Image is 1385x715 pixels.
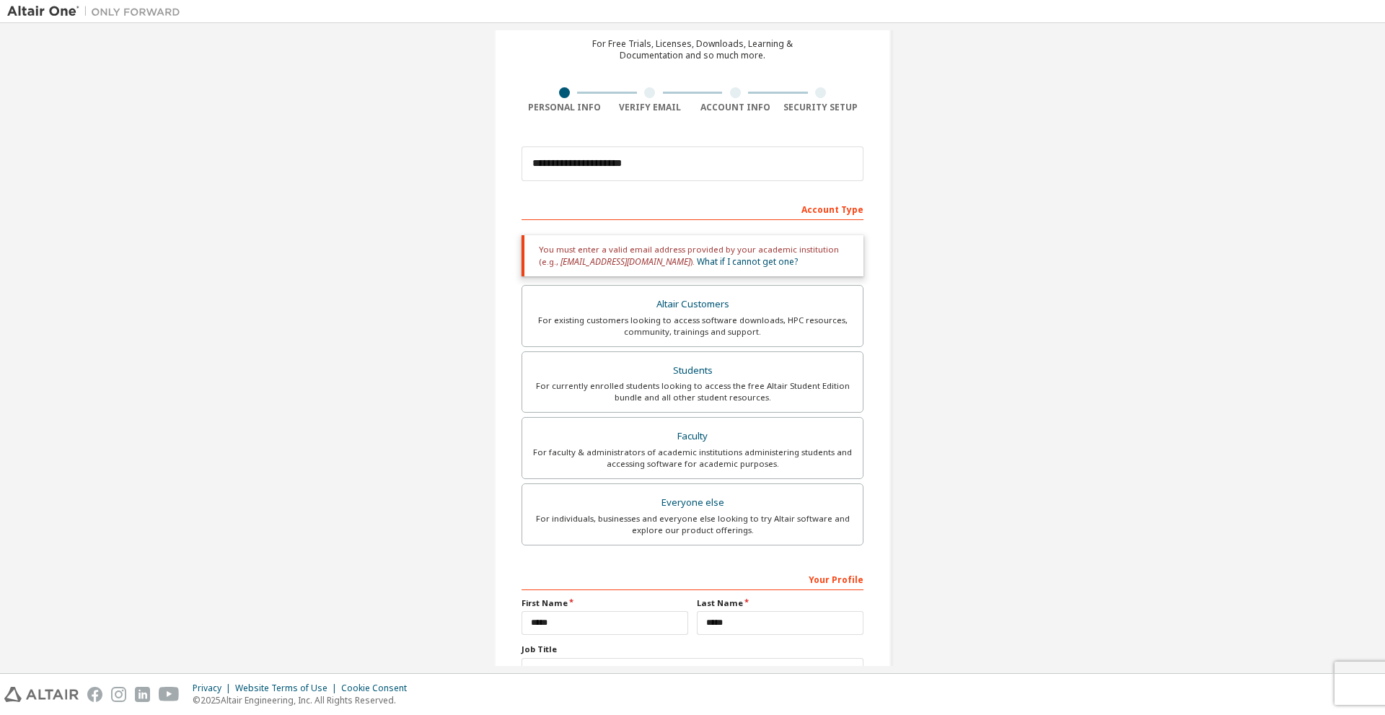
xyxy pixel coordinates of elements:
[531,315,854,338] div: For existing customers looking to access software downloads, HPC resources, community, trainings ...
[235,683,341,694] div: Website Terms of Use
[531,493,854,513] div: Everyone else
[341,683,415,694] div: Cookie Consent
[522,644,863,655] label: Job Title
[531,294,854,315] div: Altair Customers
[531,361,854,381] div: Students
[531,447,854,470] div: For faculty & administrators of academic institutions administering students and accessing softwa...
[522,197,863,220] div: Account Type
[159,687,180,702] img: youtube.svg
[193,683,235,694] div: Privacy
[697,597,863,609] label: Last Name
[522,597,688,609] label: First Name
[607,102,693,113] div: Verify Email
[592,38,793,61] div: For Free Trials, Licenses, Downloads, Learning & Documentation and so much more.
[531,426,854,447] div: Faculty
[522,567,863,590] div: Your Profile
[522,235,863,276] div: You must enter a valid email address provided by your academic institution (e.g., ).
[531,380,854,403] div: For currently enrolled students looking to access the free Altair Student Edition bundle and all ...
[87,687,102,702] img: facebook.svg
[7,4,188,19] img: Altair One
[778,102,864,113] div: Security Setup
[697,255,798,268] a: What if I cannot get one?
[692,102,778,113] div: Account Info
[522,102,607,113] div: Personal Info
[560,255,690,268] span: [EMAIL_ADDRESS][DOMAIN_NAME]
[135,687,150,702] img: linkedin.svg
[111,687,126,702] img: instagram.svg
[4,687,79,702] img: altair_logo.svg
[531,513,854,536] div: For individuals, businesses and everyone else looking to try Altair software and explore our prod...
[193,694,415,706] p: © 2025 Altair Engineering, Inc. All Rights Reserved.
